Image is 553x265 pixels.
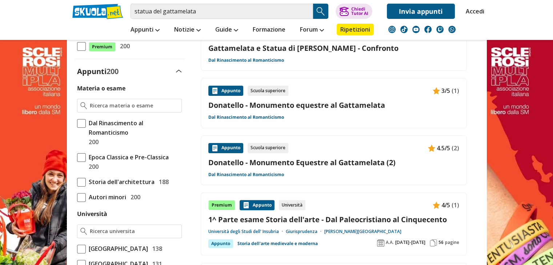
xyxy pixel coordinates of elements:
[436,26,444,33] img: twitch
[428,144,435,152] img: Appunti contenuto
[279,200,305,210] div: Università
[77,84,125,92] label: Materia o esame
[248,86,288,96] div: Scuola superiore
[337,24,374,35] a: Ripetizioni
[90,228,178,235] input: Ricerca universita
[243,201,250,209] img: Appunti contenuto
[208,229,286,235] a: Università degli Studi dell' Insubria
[208,114,284,120] a: Dal Rinascimento al Romanticismo
[86,118,182,137] span: Dal Rinascimento al Romanticismo
[86,177,155,187] span: Storia dell'architettura
[131,4,313,19] input: Cerca appunti, riassunti o versioni
[448,26,456,33] img: WhatsApp
[387,4,455,19] a: Invia appunti
[237,239,318,248] a: Storia dell'arte medievale e moderna
[430,239,437,246] img: Pagine
[433,87,440,94] img: Appunti contenuto
[386,240,394,245] span: A.A.
[315,6,326,17] img: Cerca appunti, riassunti o versioni
[80,228,87,235] img: Ricerca universita
[208,86,243,96] div: Appunto
[176,70,182,73] img: Apri e chiudi sezione
[86,244,148,253] span: [GEOGRAPHIC_DATA]
[213,24,240,37] a: Guide
[107,66,119,76] span: 200
[90,102,178,109] input: Ricerca materia o esame
[395,240,425,245] span: [DATE]-[DATE]
[433,201,440,209] img: Appunti contenuto
[208,158,459,167] a: Donatello - Monumento Equestre al Gattamelata (2)
[400,26,408,33] img: tiktok
[388,26,396,33] img: instagram
[377,239,384,246] img: Anno accademico
[208,239,233,248] div: Appunto
[438,240,444,245] span: 56
[208,143,243,153] div: Appunto
[211,144,219,152] img: Appunti contenuto
[208,215,459,224] a: 1^ Parte esame Storia dell'arte - Dal Paleocristiano al Cinquecento
[298,24,326,37] a: Forum
[156,177,169,187] span: 188
[128,192,140,202] span: 200
[86,152,169,162] span: Epoca Classica e Pre-Classica
[336,4,372,19] button: ChiediTutor AI
[211,87,219,94] img: Appunti contenuto
[86,137,99,147] span: 200
[149,244,162,253] span: 138
[445,240,459,245] span: pagine
[77,210,107,218] label: Università
[466,4,481,19] a: Accedi
[437,143,450,153] span: 4.5/5
[286,229,324,235] a: Giurisprudenza
[452,200,459,210] span: (1)
[89,42,116,52] span: Premium
[172,24,203,37] a: Notizie
[452,143,459,153] span: (2)
[129,24,161,37] a: Appunti
[208,100,459,110] a: Donatello - Monumento equestre al Gattamelata
[441,200,450,210] span: 4/5
[412,26,420,33] img: youtube
[441,86,450,95] span: 3/5
[324,229,401,235] a: [PERSON_NAME][GEOGRAPHIC_DATA]
[208,172,284,178] a: Dal Rinascimento al Romanticismo
[77,66,119,76] label: Appunti
[424,26,432,33] img: facebook
[248,143,288,153] div: Scuola superiore
[86,192,126,202] span: Autori minori
[80,102,87,109] img: Ricerca materia o esame
[452,86,459,95] span: (1)
[251,24,287,37] a: Formazione
[86,162,99,171] span: 200
[208,43,459,53] a: Gattamelata e Statua di [PERSON_NAME] - Confronto
[117,41,130,51] span: 200
[351,7,368,16] div: Chiedi Tutor AI
[240,200,275,210] div: Appunto
[313,4,328,19] button: Search Button
[208,57,284,63] a: Dal Rinascimento al Romanticismo
[208,200,235,210] div: Premium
